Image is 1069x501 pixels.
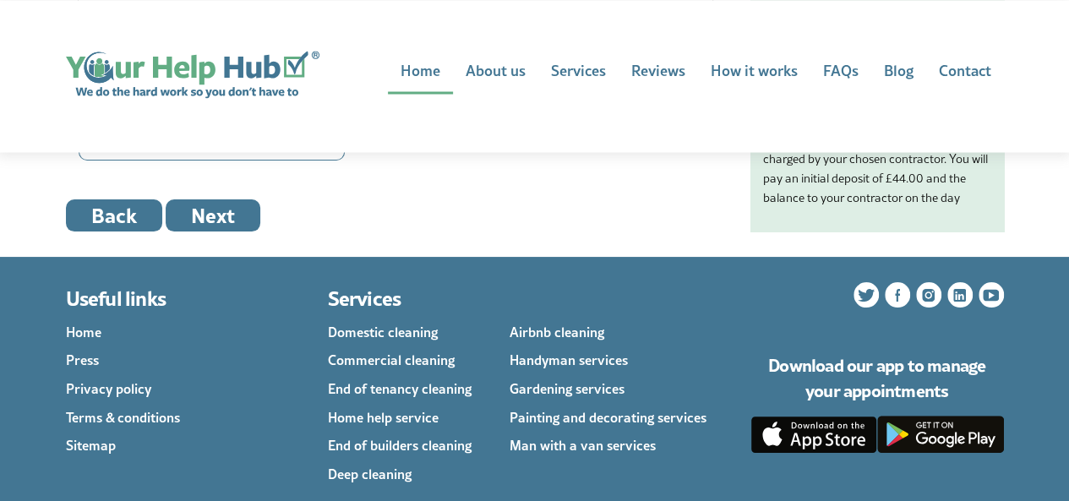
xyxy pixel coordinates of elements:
[871,51,926,94] a: Blog
[66,51,319,98] a: Home
[66,435,116,455] a: Sitemap
[750,416,877,455] img: app-store.svg
[510,407,706,427] a: Painting and decorating services
[885,282,910,308] a: Follow us on Facebook
[66,378,151,398] a: Privacy policy
[388,51,453,94] a: Home
[750,416,877,455] a: Download the Client App from the App Store
[166,199,260,231] button: Next
[328,378,472,398] a: End of tenancy cleaning
[66,322,101,341] a: Home
[698,51,810,94] a: How it works
[453,51,538,94] a: About us
[510,350,628,369] a: Handyman services
[66,407,180,427] a: Terms & conditions
[619,51,698,94] a: Reviews
[66,350,99,369] a: Press
[66,51,319,98] img: Your Help Hub logo
[328,464,412,483] a: Deep cleaning
[947,282,973,308] a: Follow us on LinkedIn
[877,416,1004,453] img: google-play.svg
[66,282,180,314] h3: Useful links
[510,322,604,341] a: Airbnb cleaning
[328,282,706,314] h3: Services
[510,435,656,455] a: Man with a van services
[810,51,871,94] a: FAQs
[979,282,1004,308] a: Subscribe to our YouTube channel
[538,51,619,94] a: Services
[763,129,991,207] p: * exact price will depend on the rate charged by your chosen contractor. You will pay an initial ...
[66,199,162,231] button: Back
[926,51,1004,94] a: Contact
[854,282,879,308] a: Follow us on Twitter
[510,378,624,398] a: Gardening services
[916,282,941,308] a: Follow us on Instagram
[877,416,1004,453] a: Download the Client App from the Google Play
[328,322,438,341] a: Domestic cleaning
[328,435,472,455] a: End of builders cleaning
[328,350,455,369] a: Commercial cleaning
[750,352,1004,403] h3: Download our app to manage your appointments
[328,407,439,427] a: Home help service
